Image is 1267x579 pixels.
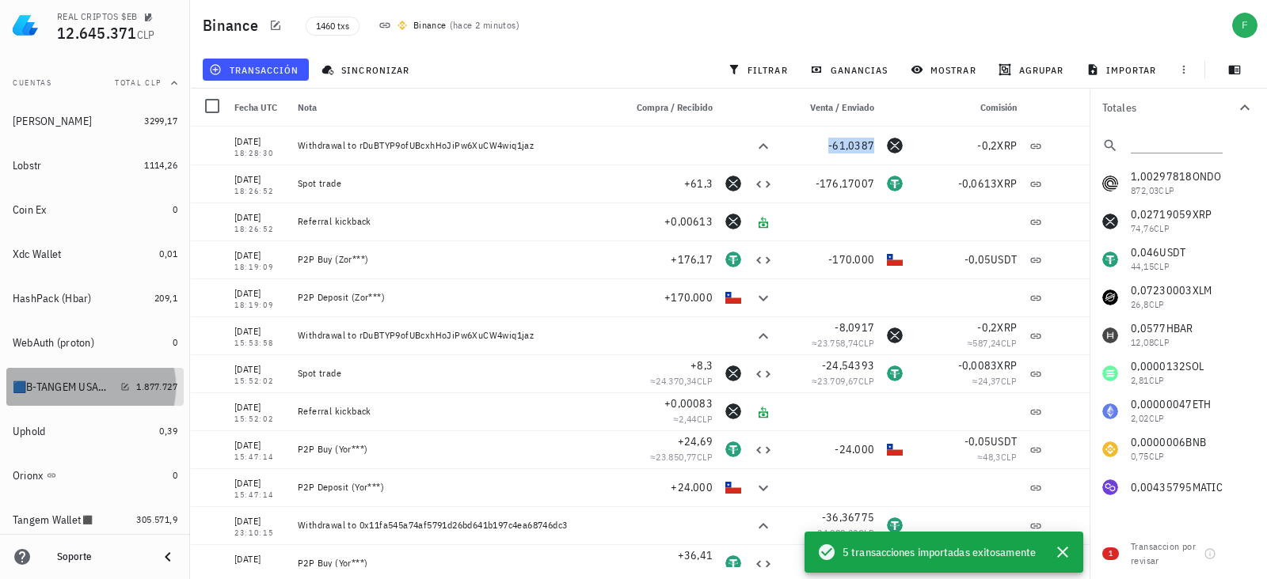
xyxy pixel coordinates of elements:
[678,548,713,562] span: +36,41
[1090,63,1157,76] span: importar
[234,339,285,347] div: 15:53:58
[1002,63,1063,76] span: agrupar
[212,63,299,76] span: transacción
[656,565,697,577] span: 35.020,97
[57,10,137,23] div: REAL CRIPTOS $EB
[13,425,46,438] div: Uphold
[812,527,874,539] span: ≈
[997,176,1017,191] span: XRP
[234,377,285,385] div: 15:52:02
[234,101,277,113] span: Fecha UTC
[6,102,184,140] a: [PERSON_NAME] 3299,17
[887,365,903,381] div: USDT-icon
[997,138,1017,153] span: XRP
[234,361,285,377] div: [DATE]
[725,176,741,191] div: XRP-icon
[6,412,184,450] a: Uphold 0,39
[972,375,1017,387] span: ≈
[291,89,618,127] div: Nota
[972,337,1000,349] span: 587,24
[325,63,409,76] span: sincronizar
[6,456,184,494] a: Orionx 0
[997,358,1017,373] span: XRP
[1090,89,1267,127] button: Totales
[965,252,991,267] span: -0,05
[13,513,95,527] div: Tangem Wallet◼️
[115,78,162,88] span: Total CLP
[725,441,741,457] div: USDT-icon
[1001,451,1017,463] span: CLP
[650,375,713,387] span: ≈
[991,252,1017,267] span: USDT
[298,405,611,418] div: Referral kickback
[731,63,788,76] span: filtrar
[1109,547,1113,560] span: 1
[637,101,713,113] span: Compra / Recibido
[234,187,285,195] div: 18:26:52
[6,279,184,317] a: HashPack (Hbar) 209,1
[13,248,62,261] div: Xdc Wallet
[992,59,1073,81] button: agrupar
[684,176,713,191] span: +61,3
[234,263,285,271] div: 18:19:09
[234,551,285,567] div: [DATE]
[673,413,713,425] span: ≈
[298,481,611,494] div: P2P Deposit (Yor***)
[298,139,611,152] div: Withdrawal to rDuBTYP9ofUBcxhHoJiPw6XuCW4wiq1jaz
[234,529,285,537] div: 23:10:15
[691,358,713,373] span: +8,3
[817,337,858,349] span: 23.758,74
[858,375,874,387] span: CLP
[958,176,998,191] span: -0,0613
[234,399,285,415] div: [DATE]
[858,337,874,349] span: CLP
[13,380,114,394] div: 🟦B-TANGEM USA🟥 🇺🇸📟
[904,59,986,81] button: mostrar
[13,292,92,305] div: HashPack (Hbar)
[298,215,611,228] div: Referral kickback
[298,177,611,190] div: Spot trade
[154,292,177,304] span: 209,1
[887,517,903,533] div: USDT-icon
[234,453,285,461] div: 15:47:14
[843,543,1036,561] span: 5 transacciones importadas exitosamente
[671,252,713,267] span: +176,17
[835,442,874,456] span: -24.000
[887,441,903,457] div: CLP-icon
[812,375,874,387] span: ≈
[980,101,1017,113] span: Comisión
[1131,539,1197,568] div: Transaccion por revisar
[725,252,741,267] div: USDT-icon
[887,252,903,267] div: CLP-icon
[234,513,285,529] div: [DATE]
[453,19,516,31] span: hace 2 minutos
[817,375,858,387] span: 23.709,67
[816,176,875,191] span: -176,17007
[298,519,611,532] div: Withdrawal to 0x11fa545a74af5791d26bd641b197c4ea68746dc3
[909,89,1023,127] div: Comisión
[812,337,874,349] span: ≈
[234,225,285,233] div: 18:26:52
[697,451,713,463] span: CLP
[234,475,285,491] div: [DATE]
[298,253,611,266] div: P2P Buy (Zor***)
[997,320,1017,335] span: XRP
[144,159,177,171] span: 1114,26
[810,101,874,113] span: Venta / Enviado
[234,437,285,453] div: [DATE]
[6,368,184,406] a: 🟦B-TANGEM USA🟥 🇺🇸📟 1.877.727
[1001,337,1017,349] span: CLP
[697,413,713,425] span: CLP
[144,115,177,127] span: 3299,17
[13,115,92,128] div: [PERSON_NAME]
[57,551,146,563] div: Soporte
[159,248,177,259] span: 0,01
[679,413,697,425] span: 2,44
[671,480,713,494] span: +24.000
[316,17,349,35] span: 1460 txs
[887,176,903,191] div: USDT-icon
[234,172,285,187] div: [DATE]
[136,513,177,525] span: 305.571,9
[725,365,741,381] div: XRP-icon
[828,138,874,153] span: -61,0387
